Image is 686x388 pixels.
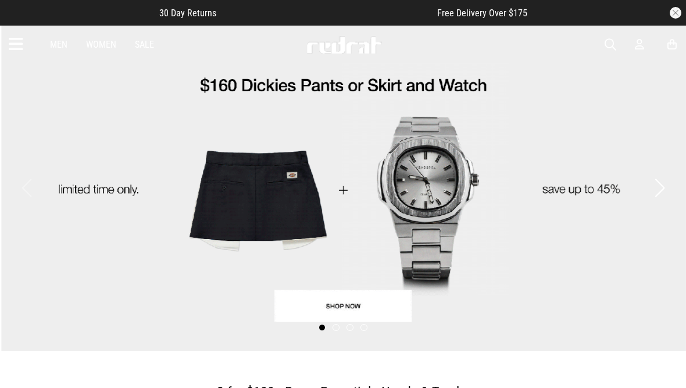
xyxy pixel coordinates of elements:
[159,8,216,19] span: 30 Day Returns
[306,36,383,54] img: Redrat logo
[86,39,116,50] a: Women
[50,39,67,50] a: Men
[135,39,154,50] a: Sale
[652,175,667,201] button: Next slide
[240,7,414,19] iframe: Customer reviews powered by Trustpilot
[19,175,34,201] button: Previous slide
[437,8,527,19] span: Free Delivery Over $175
